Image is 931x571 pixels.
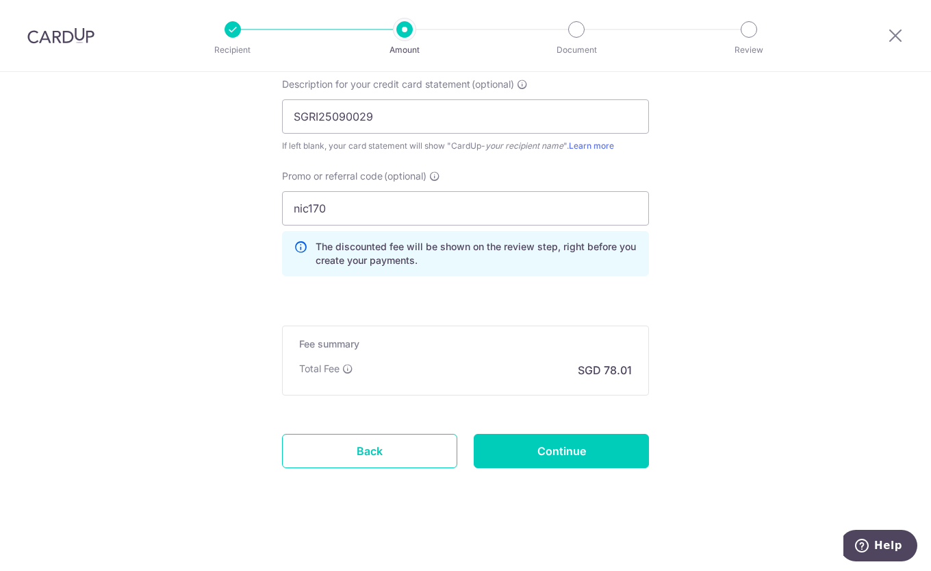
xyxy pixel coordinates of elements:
a: Back [282,434,457,468]
a: Learn more [569,141,614,151]
input: Example: Rent [282,99,649,134]
p: SGD 78.01 [578,362,632,378]
div: If left blank, your card statement will show "CardUp- ". [282,139,649,153]
span: Promo or referral code [282,169,383,183]
p: Total Fee [299,362,340,376]
p: Amount [354,43,455,57]
span: (optional) [472,77,514,91]
p: Recipient [182,43,283,57]
i: your recipient name [485,141,563,151]
p: Document [526,43,627,57]
p: Review [698,43,800,57]
h5: Fee summary [299,337,632,351]
input: Continue [474,434,649,468]
p: The discounted fee will be shown on the review step, right before you create your payments. [316,240,637,267]
img: CardUp [27,27,94,44]
span: (optional) [384,169,426,183]
iframe: Opens a widget where you can find more information [843,530,917,564]
span: Description for your credit card statement [282,77,470,91]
